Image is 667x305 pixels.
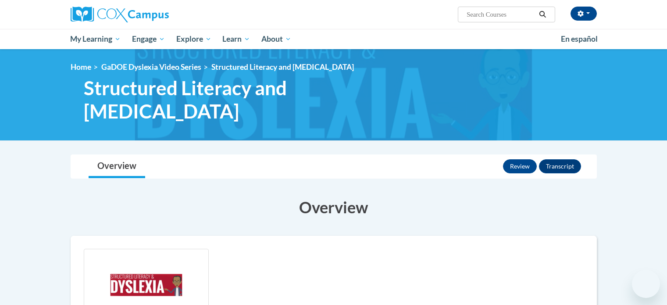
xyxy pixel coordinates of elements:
[222,34,250,44] span: Learn
[561,34,598,43] span: En español
[571,7,597,21] button: Account Settings
[57,29,610,49] div: Main menu
[555,30,603,48] a: En español
[126,29,171,49] a: Engage
[539,159,581,173] button: Transcript
[65,29,127,49] a: My Learning
[171,29,217,49] a: Explore
[71,7,237,22] a: Cox Campus
[70,34,121,44] span: My Learning
[217,29,256,49] a: Learn
[261,34,291,44] span: About
[71,7,169,22] img: Cox Campus
[89,155,145,178] a: Overview
[71,196,597,218] h3: Overview
[132,34,165,44] span: Engage
[503,159,537,173] button: Review
[632,270,660,298] iframe: Button to launch messaging window
[466,9,536,20] input: Search Courses
[84,76,386,123] span: Structured Literacy and [MEDICAL_DATA]
[176,34,211,44] span: Explore
[101,62,201,72] a: GaDOE Dyslexia Video Series
[211,62,354,72] span: Structured Literacy and [MEDICAL_DATA]
[536,9,549,20] button: Search
[71,62,91,72] a: Home
[256,29,297,49] a: About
